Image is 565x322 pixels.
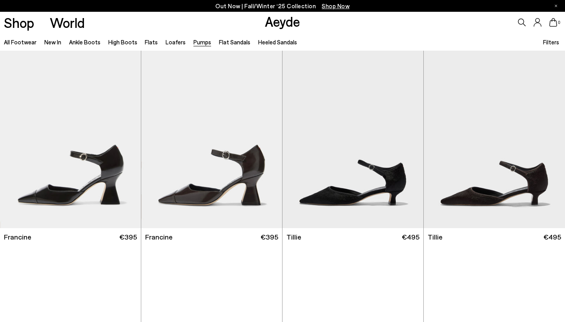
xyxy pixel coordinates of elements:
[166,38,186,46] a: Loafers
[258,38,297,46] a: Heeled Sandals
[141,228,282,246] a: Francine €395
[428,232,443,242] span: Tillie
[145,232,173,242] span: Francine
[219,38,250,46] a: Flat Sandals
[108,38,137,46] a: High Boots
[4,16,34,29] a: Shop
[119,232,137,242] span: €395
[141,51,282,228] img: Francine Ankle Strap Pumps
[557,20,561,25] span: 0
[44,38,61,46] a: New In
[145,38,158,46] a: Flats
[282,51,423,228] img: Tillie Ponyhair Pumps
[424,228,565,246] a: Tillie €495
[322,2,350,9] span: Navigate to /collections/new-in
[286,232,301,242] span: Tillie
[4,38,36,46] a: All Footwear
[50,16,85,29] a: World
[282,228,423,246] a: Tillie €495
[261,232,278,242] span: €395
[4,232,31,242] span: Francine
[193,38,211,46] a: Pumps
[549,18,557,27] a: 0
[69,38,100,46] a: Ankle Boots
[543,232,561,242] span: €495
[265,13,300,29] a: Aeyde
[402,232,419,242] span: €495
[424,51,565,228] img: Tillie Ponyhair Pumps
[543,38,559,46] span: Filters
[215,1,350,11] p: Out Now | Fall/Winter ‘25 Collection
